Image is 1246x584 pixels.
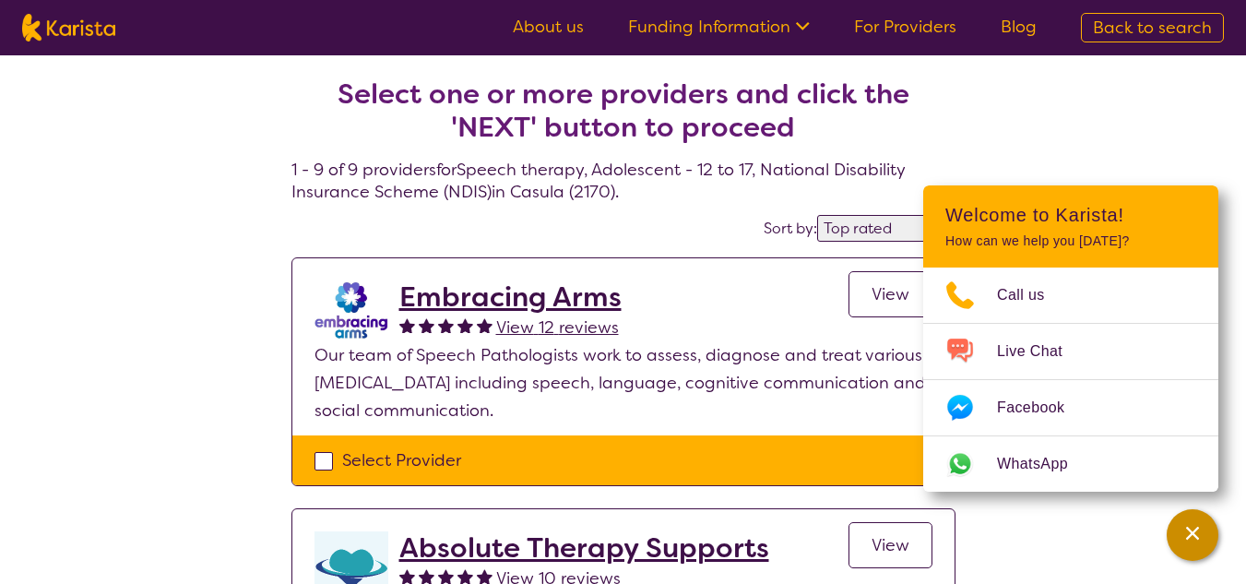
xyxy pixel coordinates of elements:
span: Facebook [997,394,1086,422]
img: fullstar [477,568,492,584]
img: b2ynudwipxu3dxoxxouh.jpg [314,280,388,340]
img: fullstar [419,568,434,584]
img: Karista logo [22,14,115,42]
span: View [872,283,909,305]
label: Sort by: [764,219,817,238]
span: Back to search [1093,17,1212,39]
div: Channel Menu [923,185,1218,492]
img: fullstar [438,317,454,333]
ul: Choose channel [923,268,1218,492]
a: Embracing Arms [399,280,622,314]
img: fullstar [399,317,415,333]
a: Funding Information [628,16,810,38]
p: Our team of Speech Pathologists work to assess, diagnose and treat various [MEDICAL_DATA] includi... [314,341,932,424]
a: View 12 reviews [496,314,619,341]
img: fullstar [457,568,473,584]
p: How can we help you [DATE]? [945,233,1196,249]
a: For Providers [854,16,956,38]
img: fullstar [419,317,434,333]
span: View 12 reviews [496,316,619,339]
a: View [848,271,932,317]
a: View [848,522,932,568]
a: About us [513,16,584,38]
span: Call us [997,281,1067,309]
img: fullstar [399,568,415,584]
button: Channel Menu [1167,509,1218,561]
span: Live Chat [997,338,1085,365]
span: View [872,534,909,556]
a: Blog [1001,16,1037,38]
h2: Select one or more providers and click the 'NEXT' button to proceed [314,77,933,144]
img: fullstar [438,568,454,584]
a: Web link opens in a new tab. [923,436,1218,492]
img: fullstar [457,317,473,333]
span: WhatsApp [997,450,1090,478]
h2: Welcome to Karista! [945,204,1196,226]
a: Absolute Therapy Supports [399,531,769,565]
img: fullstar [477,317,492,333]
h4: 1 - 9 of 9 providers for Speech therapy , Adolescent - 12 to 17 , National Disability Insurance S... [291,33,955,203]
a: Back to search [1081,13,1224,42]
